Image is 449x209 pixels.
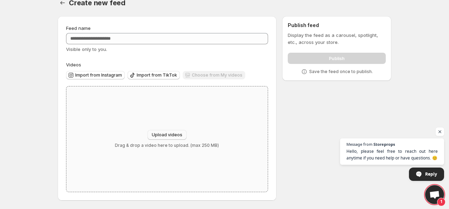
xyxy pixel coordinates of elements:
[66,71,125,79] button: Import from Instagram
[115,143,219,148] p: Drag & drop a video here to upload. (max 250 MB)
[66,25,91,31] span: Feed name
[288,32,386,46] p: Display the feed as a carousel, spotlight, etc., across your store.
[152,132,182,138] span: Upload videos
[75,72,122,78] span: Import from Instagram
[346,142,372,146] span: Message from
[66,46,107,52] span: Visible only to you.
[137,72,177,78] span: Import from TikTok
[437,198,445,206] span: 1
[128,71,180,79] button: Import from TikTok
[309,69,373,74] p: Save the feed once to publish.
[148,130,187,140] button: Upload videos
[425,168,437,180] span: Reply
[288,22,386,29] h2: Publish feed
[66,62,81,67] span: Videos
[346,148,438,161] span: Hello, please feel free to reach out here anytime if you need help or have questions. 😊
[373,142,395,146] span: Storeprops
[425,185,444,204] div: Open chat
